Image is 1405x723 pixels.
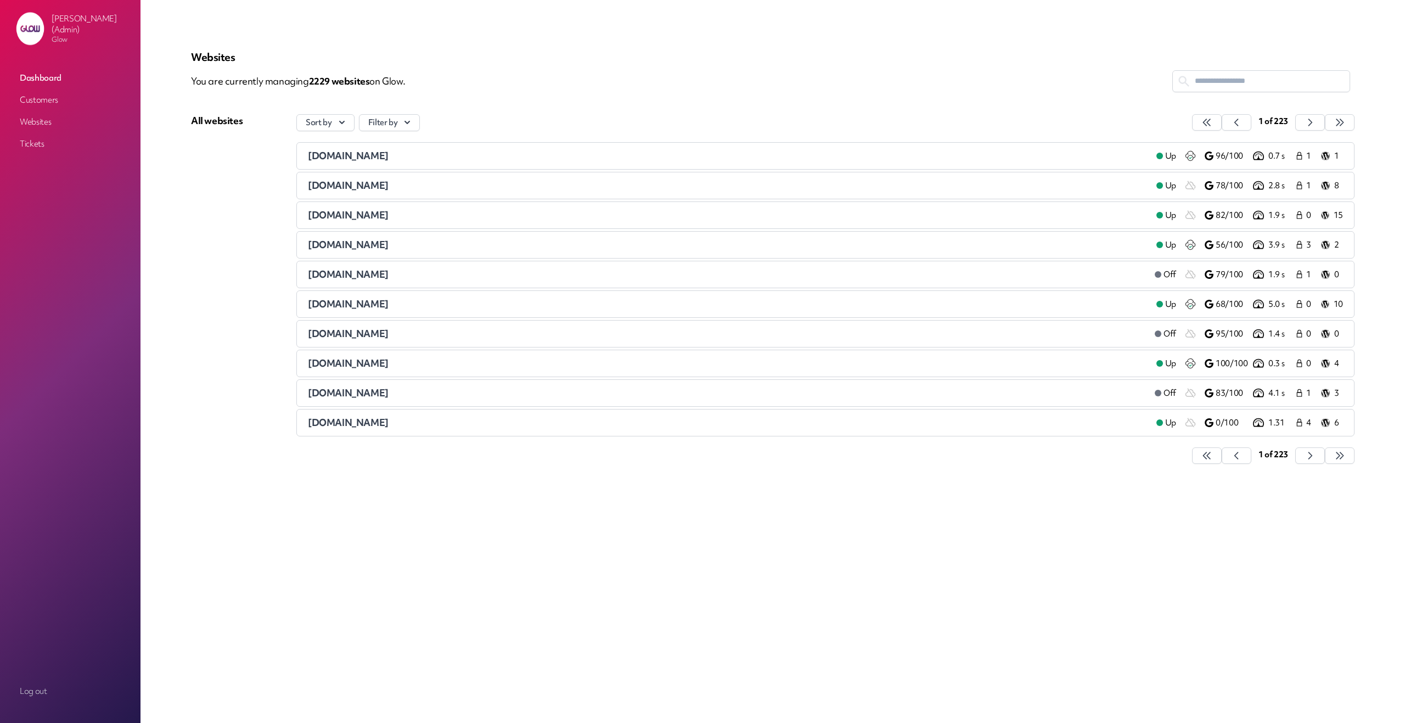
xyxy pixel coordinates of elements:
[1334,358,1343,369] p: 4
[1216,239,1251,251] p: 56/100
[1268,210,1295,221] p: 1.9 s
[1306,150,1314,162] span: 1
[1148,238,1185,251] a: Up
[1295,298,1317,311] a: 0
[1148,298,1185,311] a: Up
[52,13,132,35] p: [PERSON_NAME] (Admin)
[308,268,1146,281] a: [DOMAIN_NAME]
[1268,269,1295,281] p: 1.9 s
[191,70,1172,92] p: You are currently managing on Glow.
[1268,358,1295,369] p: 0.3 s
[1334,269,1343,281] p: 0
[1148,357,1185,370] a: Up
[1148,416,1185,429] a: Up
[1258,116,1288,127] span: 1 of 223
[308,238,389,251] span: [DOMAIN_NAME]
[1334,150,1343,162] p: 1
[1306,328,1314,340] span: 0
[15,134,125,154] a: Tickets
[1165,210,1176,221] span: Up
[1205,298,1295,311] a: 68/100 5.0 s
[1306,239,1314,251] span: 3
[1205,416,1295,429] a: 0/100 1.31
[1148,179,1185,192] a: Up
[308,327,389,340] span: [DOMAIN_NAME]
[15,681,125,701] a: Log out
[1295,268,1317,281] a: 1
[308,298,389,310] span: [DOMAIN_NAME]
[1146,268,1185,281] a: Off
[1148,209,1185,222] a: Up
[15,112,125,132] a: Websites
[308,149,1148,162] a: [DOMAIN_NAME]
[15,90,125,110] a: Customers
[1306,388,1314,399] span: 1
[1164,269,1176,281] span: Off
[1216,180,1251,192] p: 78/100
[308,209,1148,222] a: [DOMAIN_NAME]
[191,51,1355,64] p: Websites
[1321,357,1343,370] a: 4
[1165,417,1176,429] span: Up
[1334,417,1343,429] p: 6
[1165,299,1176,310] span: Up
[1321,209,1343,222] a: 15
[1165,180,1176,192] span: Up
[1334,388,1343,399] p: 3
[308,238,1148,251] a: [DOMAIN_NAME]
[1258,449,1288,460] span: 1 of 223
[1321,149,1343,162] a: 1
[1268,299,1295,310] p: 5.0 s
[309,75,370,87] span: 2229 website
[1205,357,1295,370] a: 100/100 0.3 s
[1216,210,1251,221] p: 82/100
[1216,299,1251,310] p: 68/100
[1321,238,1343,251] a: 2
[1205,268,1295,281] a: 79/100 1.9 s
[1268,328,1295,340] p: 1.4 s
[1306,269,1314,281] span: 1
[1334,239,1343,251] p: 2
[308,179,1148,192] a: [DOMAIN_NAME]
[1205,149,1295,162] a: 96/100 0.7 s
[1295,386,1317,400] a: 1
[1216,269,1251,281] p: 79/100
[1321,179,1343,192] a: 8
[296,114,355,131] button: Sort by
[1216,358,1251,369] p: 100/100
[308,268,389,281] span: [DOMAIN_NAME]
[1164,388,1176,399] span: Off
[1295,416,1317,429] a: 4
[1321,386,1343,400] a: 3
[1268,239,1295,251] p: 3.9 s
[1148,149,1185,162] a: Up
[308,386,1146,400] a: [DOMAIN_NAME]
[1268,180,1295,192] p: 2.8 s
[52,35,132,44] p: Glow
[1321,327,1343,340] a: 0
[1268,388,1295,399] p: 4.1 s
[1306,180,1314,192] span: 1
[308,357,389,369] span: [DOMAIN_NAME]
[1205,179,1295,192] a: 78/100 2.8 s
[15,68,125,88] a: Dashboard
[1216,388,1251,399] p: 83/100
[1334,180,1343,192] p: 8
[308,209,389,221] span: [DOMAIN_NAME]
[1306,417,1314,429] span: 4
[1334,210,1343,221] p: 15
[1334,328,1343,340] p: 0
[1321,298,1343,311] a: 10
[1205,327,1295,340] a: 95/100 1.4 s
[1164,328,1176,340] span: Off
[366,75,370,87] span: s
[1216,150,1251,162] p: 96/100
[1268,150,1295,162] p: 0.7 s
[308,416,1148,429] a: [DOMAIN_NAME]
[1146,386,1185,400] a: Off
[308,327,1146,340] a: [DOMAIN_NAME]
[308,149,389,162] span: [DOMAIN_NAME]
[308,386,389,399] span: [DOMAIN_NAME]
